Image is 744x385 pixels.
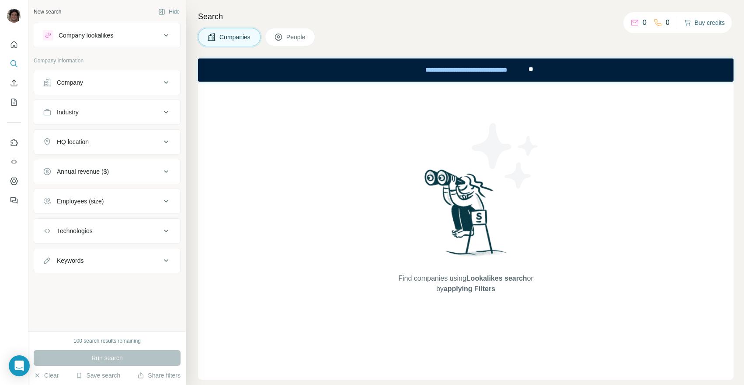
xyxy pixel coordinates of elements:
[684,17,725,29] button: Buy credits
[57,108,79,117] div: Industry
[7,56,21,72] button: Search
[421,167,511,265] img: Surfe Illustration - Woman searching with binoculars
[198,10,734,23] h4: Search
[34,191,180,212] button: Employees (size)
[466,275,527,282] span: Lookalikes search
[57,137,89,146] div: HQ location
[444,285,495,292] span: applying Filters
[57,167,109,176] div: Annual revenue ($)
[34,161,180,182] button: Annual revenue ($)
[9,355,30,376] div: Open Intercom Messenger
[34,57,181,65] p: Company information
[59,31,113,40] div: Company lookalikes
[7,75,21,91] button: Enrich CSV
[7,173,21,189] button: Dashboard
[198,58,734,82] iframe: Banner
[73,337,141,345] div: 100 search results remaining
[7,154,21,170] button: Use Surfe API
[396,273,535,294] span: Find companies using or by
[34,371,59,380] button: Clear
[7,192,21,208] button: Feedback
[152,5,186,18] button: Hide
[7,9,21,23] img: Avatar
[7,94,21,110] button: My lists
[137,371,181,380] button: Share filters
[643,17,647,28] p: 0
[34,25,180,46] button: Company lookalikes
[34,131,180,152] button: HQ location
[57,256,83,265] div: Keywords
[34,250,180,271] button: Keywords
[57,227,93,235] div: Technologies
[466,117,545,195] img: Surfe Illustration - Stars
[57,78,83,87] div: Company
[7,37,21,52] button: Quick start
[34,72,180,93] button: Company
[57,197,104,206] div: Employees (size)
[666,17,670,28] p: 0
[34,8,61,16] div: New search
[219,33,251,41] span: Companies
[34,220,180,241] button: Technologies
[286,33,306,41] span: People
[76,371,120,380] button: Save search
[34,102,180,123] button: Industry
[7,135,21,151] button: Use Surfe on LinkedIn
